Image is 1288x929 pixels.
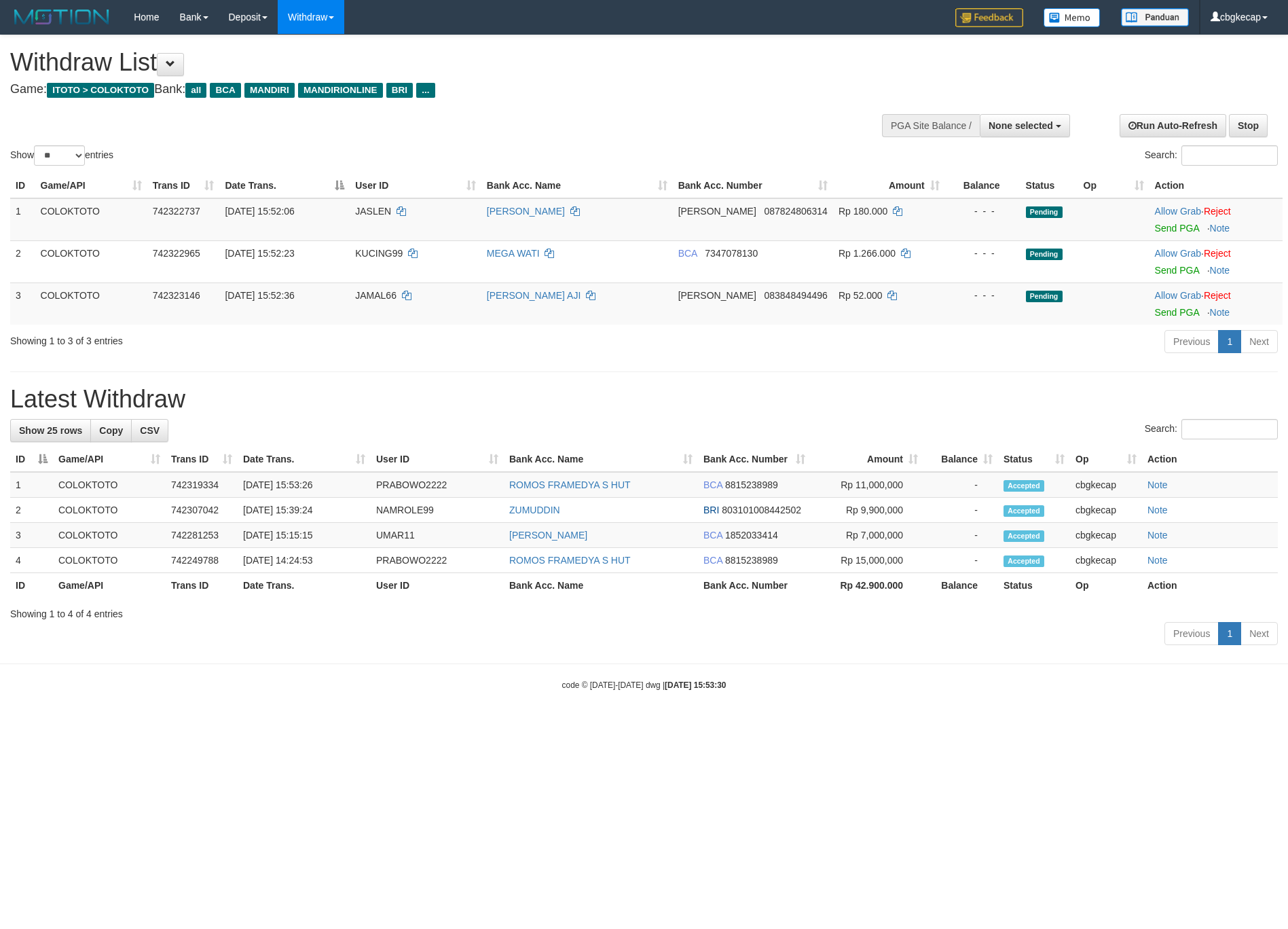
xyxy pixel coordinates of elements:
span: Copy [99,425,123,436]
td: UMAR11 [371,523,504,548]
label: Show entries [10,145,113,166]
span: Rp 1.266.000 [839,248,896,259]
th: Rp 42.900.000 [811,573,923,598]
th: User ID: activate to sort column ascending [371,447,504,472]
span: Accepted [1004,555,1044,567]
a: Send PGA [1155,265,1199,276]
a: ZUMUDDIN [509,505,560,515]
a: Send PGA [1155,223,1199,234]
th: Action [1142,447,1278,472]
td: - [923,523,998,548]
span: [DATE] 15:52:36 [225,290,294,301]
span: Rp 52.000 [839,290,883,301]
span: Accepted [1004,480,1044,492]
span: Accepted [1004,505,1044,517]
span: Copy 083848494496 to clipboard [764,290,827,301]
span: · [1155,248,1204,259]
th: Date Trans.: activate to sort column ascending [238,447,371,472]
div: Showing 1 to 3 of 3 entries [10,329,526,348]
th: Amount: activate to sort column ascending [811,447,923,472]
a: Note [1147,505,1168,515]
span: [PERSON_NAME] [678,206,756,217]
a: Allow Grab [1155,206,1201,217]
input: Search: [1181,145,1278,166]
td: cbgkecap [1070,523,1142,548]
td: 3 [10,523,53,548]
a: Note [1147,479,1168,490]
th: Op: activate to sort column ascending [1078,173,1149,198]
a: [PERSON_NAME] [487,206,565,217]
a: Previous [1164,622,1219,645]
a: Note [1210,223,1230,234]
th: Game/API: activate to sort column ascending [53,447,166,472]
a: Show 25 rows [10,419,91,442]
th: Op [1070,573,1142,598]
span: 742322965 [153,248,200,259]
div: - - - [951,247,1015,260]
td: Rp 15,000,000 [811,548,923,573]
a: 1 [1218,622,1241,645]
td: [DATE] 15:39:24 [238,498,371,523]
th: ID [10,173,35,198]
td: cbgkecap [1070,472,1142,498]
img: Button%20Memo.svg [1044,8,1101,27]
th: Bank Acc. Number: activate to sort column ascending [673,173,833,198]
h1: Latest Withdraw [10,386,1278,413]
a: Note [1147,555,1168,566]
span: Rp 180.000 [839,206,887,217]
a: ROMOS FRAMEDYA S HUT [509,479,631,490]
span: None selected [989,120,1053,131]
span: all [185,83,206,98]
th: Date Trans. [238,573,371,598]
a: Send PGA [1155,307,1199,318]
td: cbgkecap [1070,498,1142,523]
div: - - - [951,204,1015,218]
a: Reject [1204,206,1231,217]
a: Note [1210,265,1230,276]
td: COLOKTOTO [53,498,166,523]
span: Copy 8815238989 to clipboard [725,555,778,566]
td: COLOKTOTO [35,240,147,283]
span: ... [416,83,435,98]
th: Balance [923,573,998,598]
th: Bank Acc. Number [698,573,811,598]
td: Rp 9,900,000 [811,498,923,523]
td: 742249788 [166,548,238,573]
span: [DATE] 15:52:23 [225,248,294,259]
td: PRABOWO2222 [371,472,504,498]
div: - - - [951,289,1015,302]
a: Stop [1229,114,1268,137]
td: NAMROLE99 [371,498,504,523]
td: COLOKTOTO [53,472,166,498]
span: MANDIRIONLINE [298,83,383,98]
span: · [1155,290,1204,301]
th: ID [10,573,53,598]
td: Rp 7,000,000 [811,523,923,548]
label: Search: [1145,419,1278,439]
th: Trans ID: activate to sort column ascending [166,447,238,472]
span: ITOTO > COLOKTOTO [47,83,154,98]
span: BCA [703,555,722,566]
span: BCA [703,530,722,541]
span: Copy 7347078130 to clipboard [705,248,758,259]
div: Showing 1 to 4 of 4 entries [10,602,1278,621]
span: Accepted [1004,530,1044,542]
td: - [923,472,998,498]
select: Showentries [34,145,85,166]
a: Next [1240,330,1278,353]
td: 1 [10,472,53,498]
th: User ID: activate to sort column ascending [350,173,481,198]
a: Allow Grab [1155,248,1201,259]
span: Copy 1852033414 to clipboard [725,530,778,541]
th: ID: activate to sort column descending [10,447,53,472]
td: 1 [10,198,35,241]
td: COLOKTOTO [35,283,147,325]
th: Bank Acc. Name: activate to sort column ascending [481,173,673,198]
th: Trans ID: activate to sort column ascending [147,173,220,198]
a: CSV [131,419,168,442]
th: Bank Acc. Name: activate to sort column ascending [504,447,698,472]
span: Copy 8815238989 to clipboard [725,479,778,490]
th: Action [1142,573,1278,598]
td: [DATE] 15:53:26 [238,472,371,498]
td: COLOKTOTO [53,548,166,573]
